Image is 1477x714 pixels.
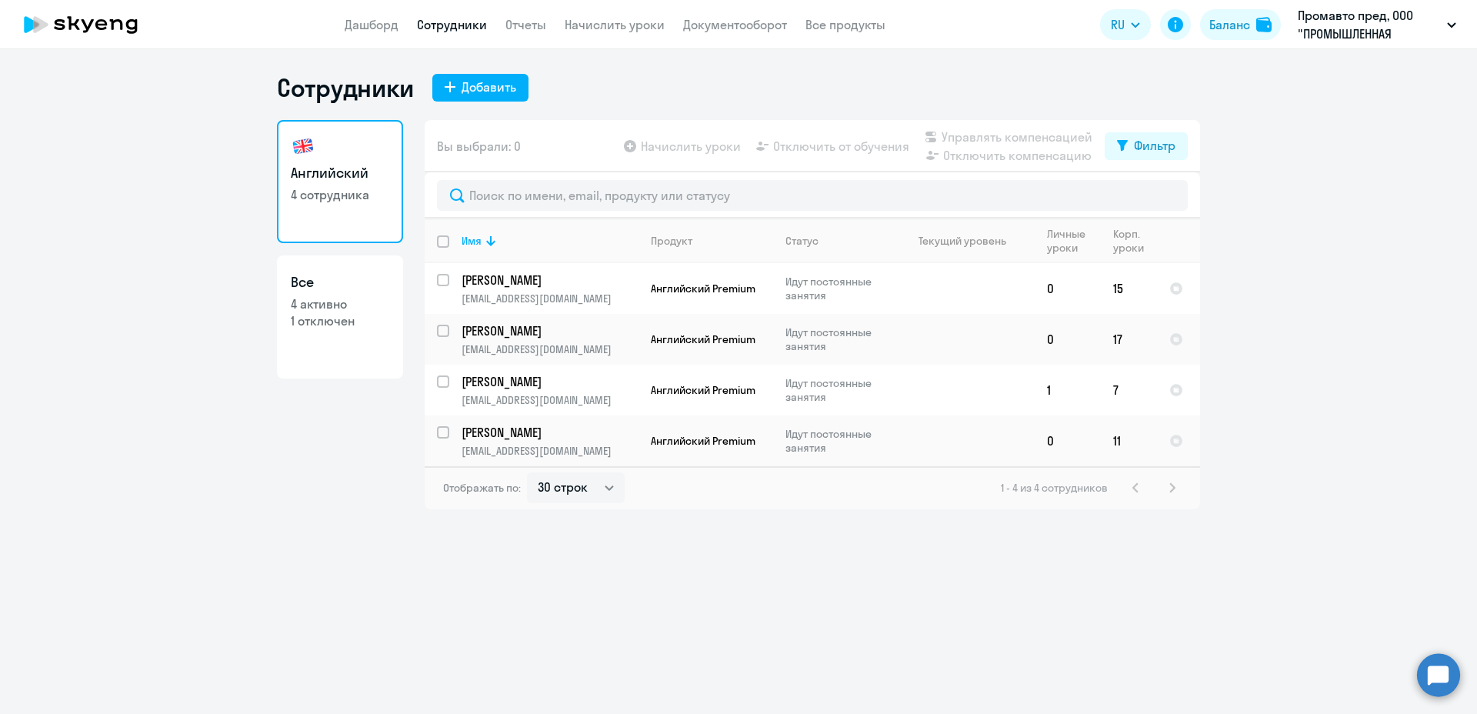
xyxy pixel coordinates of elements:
td: 17 [1101,314,1157,365]
span: Английский Premium [651,383,755,397]
button: Добавить [432,74,528,102]
p: 4 сотрудника [291,186,389,203]
p: 1 отключен [291,312,389,329]
div: Продукт [651,234,772,248]
p: Идут постоянные занятия [785,275,891,302]
a: [PERSON_NAME] [462,373,638,390]
span: RU [1111,15,1125,34]
span: Английский Premium [651,332,755,346]
p: Промавто пред, ООО "ПРОМЫШЛЕННАЯ АВТОМАТИЗАЦИЯ" [1298,6,1441,43]
div: Статус [785,234,891,248]
p: [EMAIL_ADDRESS][DOMAIN_NAME] [462,342,638,356]
div: Продукт [651,234,692,248]
p: [PERSON_NAME] [462,424,635,441]
div: Имя [462,234,482,248]
img: balance [1256,17,1272,32]
div: Добавить [462,78,516,96]
div: Статус [785,234,819,248]
div: Баланс [1209,15,1250,34]
a: Все продукты [805,17,885,32]
input: Поиск по имени, email, продукту или статусу [437,180,1188,211]
td: 1 [1035,365,1101,415]
span: Вы выбрали: 0 [437,137,521,155]
p: 4 активно [291,295,389,312]
a: Все4 активно1 отключен [277,255,403,379]
a: Документооборот [683,17,787,32]
p: Идут постоянные занятия [785,376,891,404]
a: Английский4 сотрудника [277,120,403,243]
button: Балансbalance [1200,9,1281,40]
td: 0 [1035,263,1101,314]
button: RU [1100,9,1151,40]
button: Промавто пред, ООО "ПРОМЫШЛЕННАЯ АВТОМАТИЗАЦИЯ" [1290,6,1464,43]
a: [PERSON_NAME] [462,424,638,441]
p: [EMAIL_ADDRESS][DOMAIN_NAME] [462,393,638,407]
div: Корп. уроки [1113,227,1146,255]
a: Дашборд [345,17,398,32]
p: [EMAIL_ADDRESS][DOMAIN_NAME] [462,292,638,305]
div: Личные уроки [1047,227,1090,255]
a: Начислить уроки [565,17,665,32]
img: english [291,134,315,158]
h3: Все [291,272,389,292]
div: Личные уроки [1047,227,1100,255]
a: [PERSON_NAME] [462,272,638,289]
td: 0 [1035,314,1101,365]
div: Фильтр [1134,136,1175,155]
a: [PERSON_NAME] [462,322,638,339]
p: Идут постоянные занятия [785,427,891,455]
td: 0 [1035,415,1101,466]
td: 15 [1101,263,1157,314]
p: Идут постоянные занятия [785,325,891,353]
h3: Английский [291,163,389,183]
span: 1 - 4 из 4 сотрудников [1001,481,1108,495]
span: Английский Premium [651,434,755,448]
td: 11 [1101,415,1157,466]
p: [PERSON_NAME] [462,322,635,339]
div: Текущий уровень [919,234,1006,248]
p: [EMAIL_ADDRESS][DOMAIN_NAME] [462,444,638,458]
span: Английский Premium [651,282,755,295]
h1: Сотрудники [277,72,414,103]
a: Сотрудники [417,17,487,32]
p: [PERSON_NAME] [462,272,635,289]
div: Корп. уроки [1113,227,1156,255]
span: Отображать по: [443,481,521,495]
a: Отчеты [505,17,546,32]
p: [PERSON_NAME] [462,373,635,390]
button: Фильтр [1105,132,1188,160]
div: Имя [462,234,638,248]
div: Текущий уровень [904,234,1034,248]
td: 7 [1101,365,1157,415]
